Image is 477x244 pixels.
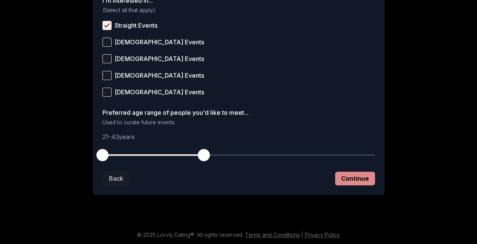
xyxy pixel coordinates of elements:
p: 21 - 43 years [102,132,375,141]
button: Straight Events [102,21,112,30]
span: [DEMOGRAPHIC_DATA] Events [115,89,204,95]
button: [DEMOGRAPHIC_DATA] Events [102,71,112,80]
button: [DEMOGRAPHIC_DATA] Events [102,88,112,97]
a: Terms and Conditions [245,231,300,238]
button: Continue [335,172,375,185]
span: | [301,231,303,238]
button: Back [102,172,130,185]
span: Straight Events [115,22,157,28]
p: Used to curate future events. [102,119,375,126]
span: [DEMOGRAPHIC_DATA] Events [115,56,204,62]
button: [DEMOGRAPHIC_DATA] Events [102,54,112,63]
span: [DEMOGRAPHIC_DATA] Events [115,72,204,78]
span: [DEMOGRAPHIC_DATA] Events [115,39,204,45]
label: Preferred age range of people you'd like to meet... [102,109,375,116]
button: [DEMOGRAPHIC_DATA] Events [102,38,112,47]
p: (Select all that apply) [102,6,375,14]
a: Privacy Policy [305,231,340,238]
